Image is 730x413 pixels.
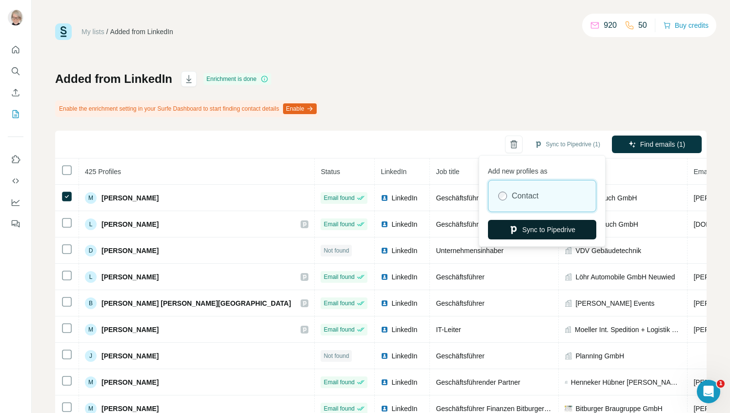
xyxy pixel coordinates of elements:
[575,298,654,308] span: [PERSON_NAME] Events
[391,272,417,282] span: LinkedIn
[565,405,572,413] img: company-logo
[381,247,388,255] img: LinkedIn logo
[575,351,624,361] span: PlannIng GmbH
[8,84,23,101] button: Enrich CSV
[436,326,461,334] span: IT-Leiter
[324,325,354,334] span: Email found
[101,351,159,361] span: [PERSON_NAME]
[640,139,686,149] span: Find emails (1)
[85,245,97,256] div: D
[324,194,354,202] span: Email found
[436,194,485,202] span: Geschäftsführer
[436,299,485,307] span: Geschäftsführer
[381,326,388,334] img: LinkedIn logo
[85,168,121,176] span: 425 Profiles
[604,20,617,31] p: 920
[101,219,159,229] span: [PERSON_NAME]
[381,405,388,413] img: LinkedIn logo
[321,168,340,176] span: Status
[381,378,388,386] img: LinkedIn logo
[381,194,388,202] img: LinkedIn logo
[391,325,417,334] span: LinkedIn
[8,62,23,80] button: Search
[324,220,354,229] span: Email found
[324,378,354,387] span: Email found
[8,41,23,59] button: Quick start
[101,298,291,308] span: [PERSON_NAME] [PERSON_NAME][GEOGRAPHIC_DATA]
[101,193,159,203] span: [PERSON_NAME]
[101,246,159,256] span: [PERSON_NAME]
[55,100,319,117] div: Enable the enrichment setting in your Surfe Dashboard to start finding contact details
[436,247,504,255] span: Unternehmensinhaber
[527,137,607,152] button: Sync to Pipedrive (1)
[324,404,354,413] span: Email found
[8,151,23,168] button: Use Surfe on LinkedIn
[391,219,417,229] span: LinkedIn
[381,352,388,360] img: LinkedIn logo
[85,350,97,362] div: J
[575,246,641,256] span: VDV Gebäudetechnik
[575,219,638,229] span: ASC Abbruch GmbH
[436,220,541,228] span: Geschäftsführender Gesellschafter
[436,378,520,386] span: Geschäftsführender Partner
[55,71,172,87] h1: Added from LinkedIn
[436,405,582,413] span: Geschäftsführer Finanzen Bitburger Braugruppe
[85,297,97,309] div: B
[203,73,271,85] div: Enrichment is done
[101,377,159,387] span: [PERSON_NAME]
[85,192,97,204] div: M
[436,352,485,360] span: Geschäftsführer
[717,380,725,388] span: 1
[101,325,159,334] span: [PERSON_NAME]
[391,351,417,361] span: LinkedIn
[663,19,709,32] button: Buy credits
[612,136,702,153] button: Find emails (1)
[85,376,97,388] div: M
[324,352,349,360] span: Not found
[693,168,710,176] span: Email
[381,299,388,307] img: LinkedIn logo
[571,377,682,387] span: Henneker Hübner [PERSON_NAME] [PERSON_NAME] Beratende Ingenieure PartG mbB
[381,168,406,176] span: LinkedIn
[55,23,72,40] img: Surfe Logo
[575,193,637,203] span: Mhs Abbruch GmbH
[106,27,108,37] li: /
[381,220,388,228] img: LinkedIn logo
[436,273,485,281] span: Geschäftsführer
[85,271,97,283] div: L
[512,190,539,202] label: Contact
[697,380,720,403] iframe: Intercom live chat
[85,324,97,335] div: M
[391,246,417,256] span: LinkedIn
[8,105,23,123] button: My lists
[381,273,388,281] img: LinkedIn logo
[575,272,675,282] span: Löhr Automobile GmbH Neuwied
[8,215,23,233] button: Feedback
[8,172,23,190] button: Use Surfe API
[324,246,349,255] span: Not found
[8,194,23,211] button: Dashboard
[324,299,354,308] span: Email found
[391,298,417,308] span: LinkedIn
[391,193,417,203] span: LinkedIn
[488,220,596,239] button: Sync to Pipedrive
[81,28,104,36] a: My lists
[488,162,596,176] p: Add new profiles as
[575,325,681,334] span: Moeller Int. Spedition + Logistik GmbH
[391,377,417,387] span: LinkedIn
[85,218,97,230] div: L
[8,10,23,25] img: Avatar
[324,273,354,281] span: Email found
[638,20,647,31] p: 50
[101,272,159,282] span: [PERSON_NAME]
[283,103,317,114] button: Enable
[110,27,173,37] div: Added from LinkedIn
[436,168,459,176] span: Job title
